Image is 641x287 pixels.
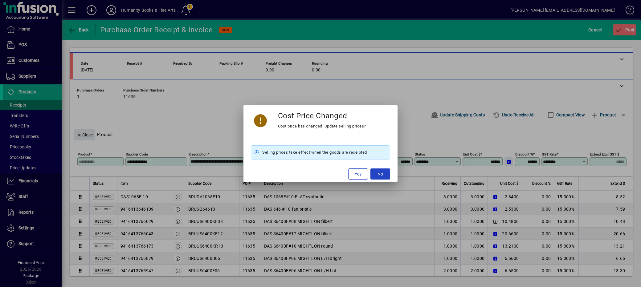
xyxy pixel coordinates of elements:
[370,168,390,180] button: No
[262,149,367,156] span: Selling prices take effect when the goods are receipted
[278,123,366,130] div: Cost price has changed. Update selling prices?
[378,171,383,177] span: No
[355,171,361,177] span: Yes
[348,168,368,180] button: Yes
[278,111,347,120] h3: Cost Price Changed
